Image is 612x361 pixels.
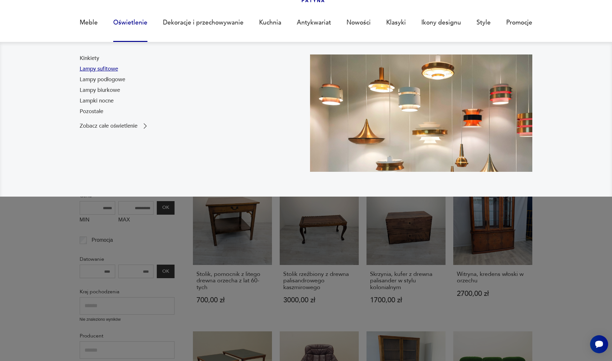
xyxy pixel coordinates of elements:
[80,8,98,37] a: Meble
[80,108,103,115] a: Pozostałe
[346,8,371,37] a: Nowości
[80,76,125,83] a: Lampy podłogowe
[506,8,532,37] a: Promocje
[477,8,491,37] a: Style
[259,8,281,37] a: Kuchnia
[386,8,406,37] a: Klasyki
[80,123,137,129] p: Zobacz całe oświetlenie
[80,54,99,62] a: Kinkiety
[310,54,533,172] img: a9d990cd2508053be832d7f2d4ba3cb1.jpg
[590,335,608,353] iframe: Smartsupp widget button
[80,97,114,105] a: Lampki nocne
[163,8,244,37] a: Dekoracje i przechowywanie
[297,8,331,37] a: Antykwariat
[80,65,118,73] a: Lampy sufitowe
[113,8,147,37] a: Oświetlenie
[421,8,461,37] a: Ikony designu
[80,122,149,130] a: Zobacz całe oświetlenie
[80,86,120,94] a: Lampy biurkowe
